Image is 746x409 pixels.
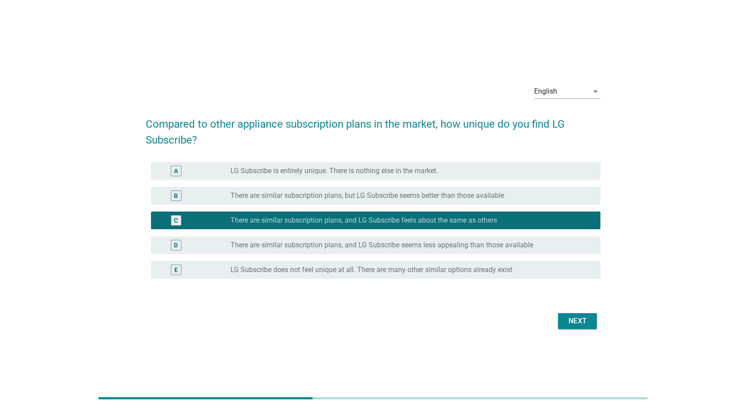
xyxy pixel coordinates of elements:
label: LG Subscribe does not feel unique at all. There are many other similar options already exist [230,265,512,274]
div: C [174,216,178,225]
div: D [174,241,178,250]
h2: Compared to other appliance subscription plans in the market, how unique do you find LG Subscribe? [146,107,601,148]
button: Next [558,313,597,329]
label: LG Subscribe is entirely unique. There is nothing else in the market. [230,167,438,175]
i: arrow_drop_down [590,86,600,97]
div: Next [565,316,590,326]
label: There are similar subscription plans, and LG Subscribe feels about the same as others [230,216,497,225]
div: B [174,191,178,201]
div: A [174,167,178,176]
label: There are similar subscription plans, but LG Subscribe seems better than those available [230,191,504,200]
div: E [174,265,178,275]
label: There are similar subscription plans, and LG Subscribe seems less appealing than those available [230,241,533,250]
div: English [534,87,557,95]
